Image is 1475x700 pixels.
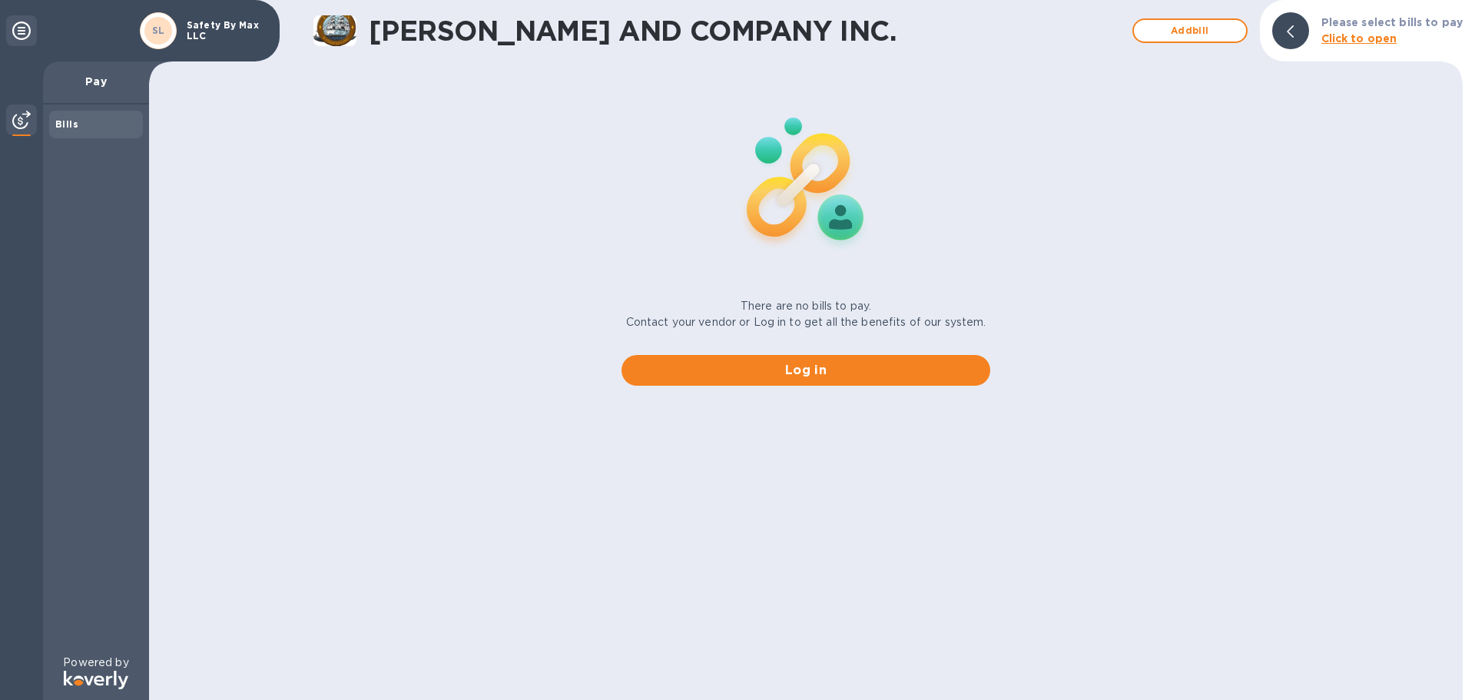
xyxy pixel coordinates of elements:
[1146,22,1234,40] span: Add bill
[1321,32,1397,45] b: Click to open
[1321,16,1463,28] b: Please select bills to pay
[64,671,128,689] img: Logo
[634,361,978,380] span: Log in
[1132,18,1248,43] button: Addbill
[63,655,128,671] p: Powered by
[626,298,986,330] p: There are no bills to pay. Contact your vendor or Log in to get all the benefits of our system.
[369,15,1125,47] h1: [PERSON_NAME] AND COMPANY INC.
[152,25,165,36] b: SL
[187,20,264,41] p: Safety By Max LLC
[55,74,137,89] p: Pay
[621,355,990,386] button: Log in
[55,118,78,130] b: Bills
